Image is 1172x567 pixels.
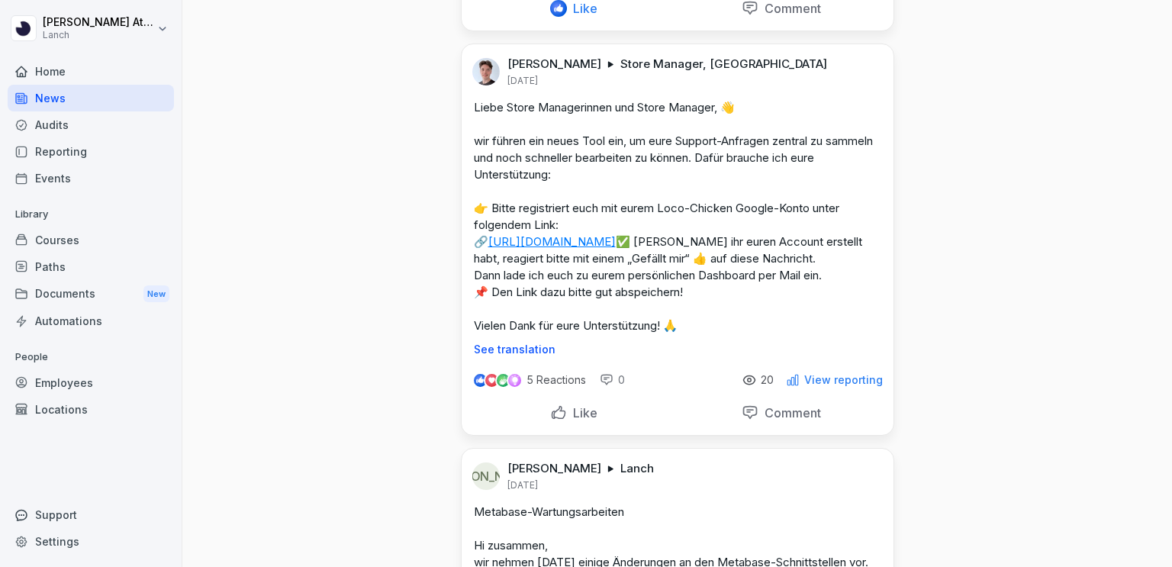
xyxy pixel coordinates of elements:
[474,99,881,334] p: Liebe Store Managerinnen und Store Manager, 👋 wir führen ein neues Tool ein, um eure Support-Anfr...
[143,285,169,303] div: New
[8,528,174,555] a: Settings
[567,1,597,16] p: Like
[620,56,827,72] p: Store Manager, [GEOGRAPHIC_DATA]
[8,138,174,165] a: Reporting
[488,234,616,249] a: [URL][DOMAIN_NAME]
[567,405,597,420] p: Like
[8,308,174,334] a: Automations
[508,373,521,387] img: inspiring
[527,374,586,386] p: 5 Reactions
[8,396,174,423] a: Locations
[8,501,174,528] div: Support
[8,202,174,227] p: Library
[8,369,174,396] a: Employees
[507,461,601,476] p: [PERSON_NAME]
[474,343,881,356] p: See translation
[600,372,625,388] div: 0
[8,345,174,369] p: People
[472,58,500,85] img: kn2k215p28akpshysf7ormw9.png
[8,85,174,111] a: News
[8,280,174,308] a: DocumentsNew
[8,58,174,85] a: Home
[474,374,486,386] img: like
[507,56,601,72] p: [PERSON_NAME]
[507,75,538,87] p: [DATE]
[486,375,497,386] img: love
[8,280,174,308] div: Documents
[497,374,510,387] img: celebrate
[8,165,174,192] a: Events
[43,16,154,29] p: [PERSON_NAME] Attaoui
[758,1,821,16] p: Comment
[8,253,174,280] a: Paths
[761,374,774,386] p: 20
[472,462,500,490] div: [PERSON_NAME]
[804,374,883,386] p: View reporting
[43,30,154,40] p: Lanch
[8,111,174,138] a: Audits
[620,461,654,476] p: Lanch
[758,405,821,420] p: Comment
[507,479,538,491] p: [DATE]
[8,227,174,253] a: Courses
